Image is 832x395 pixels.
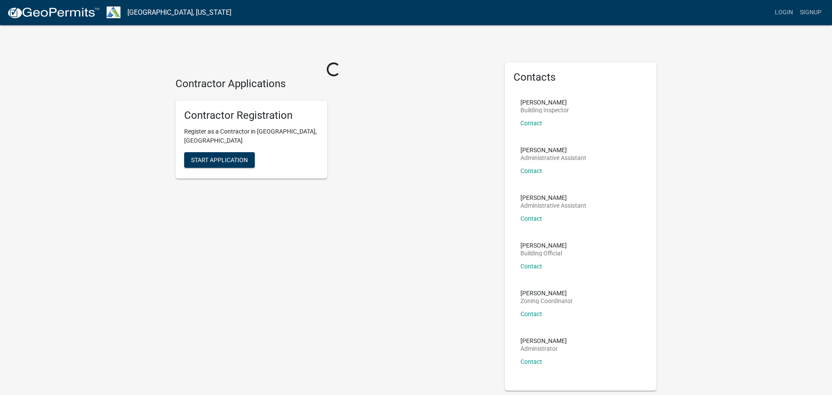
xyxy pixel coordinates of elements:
p: Building Inspector [520,107,569,113]
p: [PERSON_NAME] [520,290,573,296]
a: Contact [520,358,542,365]
p: Register as a Contractor in [GEOGRAPHIC_DATA], [GEOGRAPHIC_DATA] [184,127,318,145]
a: Contact [520,215,542,222]
p: [PERSON_NAME] [520,338,567,344]
p: [PERSON_NAME] [520,99,569,105]
a: Contact [520,120,542,127]
span: Start Application [191,156,248,163]
p: [PERSON_NAME] [520,242,567,248]
p: Administrator [520,346,567,352]
a: Login [771,4,796,21]
a: Contact [520,310,542,317]
p: [PERSON_NAME] [520,195,586,201]
a: [GEOGRAPHIC_DATA], [US_STATE] [127,5,231,20]
h4: Contractor Applications [175,78,492,90]
h5: Contractor Registration [184,109,318,122]
p: Administrative Assistant [520,155,586,161]
a: Signup [796,4,825,21]
p: [PERSON_NAME] [520,147,586,153]
h5: Contacts [513,71,648,84]
p: Administrative Assistant [520,202,586,209]
p: Building Official [520,250,567,256]
p: Zoning Coordinator [520,298,573,304]
wm-workflow-list-section: Contractor Applications [175,78,492,186]
a: Contact [520,263,542,270]
a: Contact [520,167,542,174]
button: Start Application [184,152,255,168]
img: Troup County, Georgia [107,7,120,18]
